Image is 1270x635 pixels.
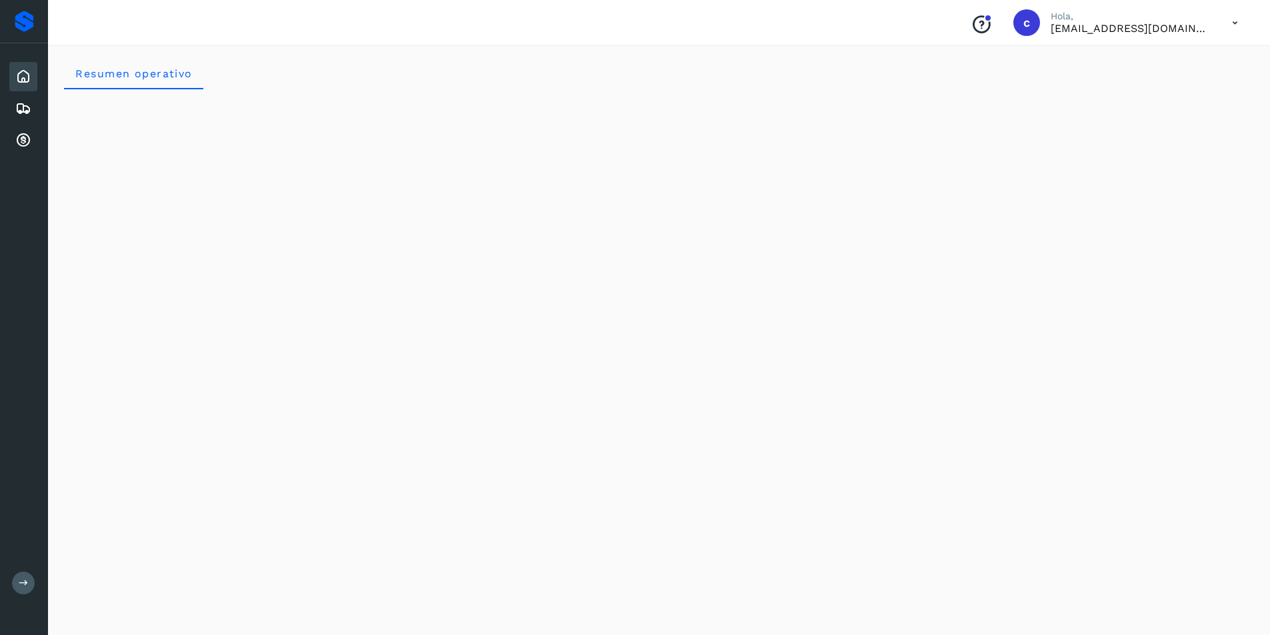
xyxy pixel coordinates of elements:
div: Cuentas por cobrar [9,126,37,155]
div: Inicio [9,62,37,91]
p: Hola, [1051,11,1211,22]
p: carlosvazqueztgc@gmail.com [1051,22,1211,35]
div: Embarques [9,94,37,123]
span: Resumen operativo [75,67,193,80]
